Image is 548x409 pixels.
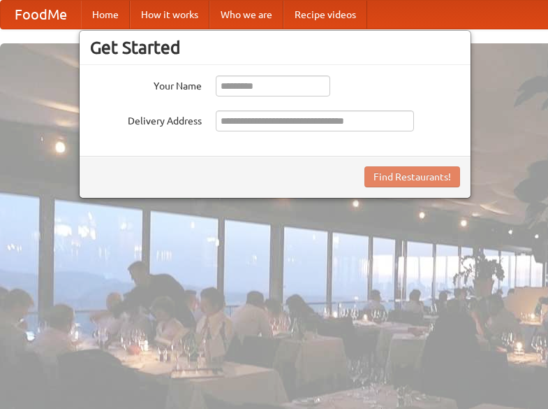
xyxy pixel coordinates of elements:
[81,1,130,29] a: Home
[283,1,367,29] a: Recipe videos
[90,76,202,93] label: Your Name
[209,1,283,29] a: Who we are
[90,110,202,128] label: Delivery Address
[130,1,209,29] a: How it works
[364,166,460,187] button: Find Restaurants!
[1,1,81,29] a: FoodMe
[90,37,460,58] h3: Get Started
